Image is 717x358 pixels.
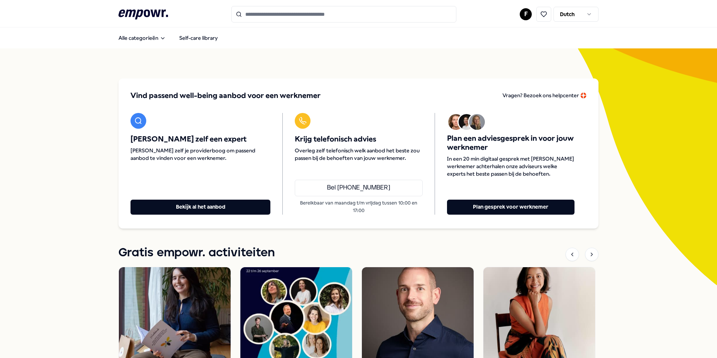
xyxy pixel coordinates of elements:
button: F [520,8,532,20]
h1: Gratis empowr. activiteiten [118,244,275,262]
span: Vragen? Bezoek ons helpcenter 🛟 [502,92,586,98]
img: Avatar [448,114,464,130]
span: In een 20 min digitaal gesprek met [PERSON_NAME] werknemer achterhalen onze adviseurs welke exper... [447,155,574,177]
button: Plan gesprek voor werknemer [447,200,574,215]
button: Bekijk al het aanbod [130,200,270,215]
img: Avatar [459,114,474,130]
a: Self-care library [173,30,224,45]
nav: Main [112,30,224,45]
p: Bereikbaar van maandag t/m vrijdag tussen 10:00 en 17:00 [295,199,422,215]
span: Overleg zelf telefonisch welk aanbod het beste zou passen bij de behoeften van jouw werknemer. [295,147,422,162]
span: [PERSON_NAME] zelf je providerboog om passend aanbod te vinden voor een werknemer. [130,147,270,162]
span: Krijg telefonisch advies [295,135,422,144]
a: Bel [PHONE_NUMBER] [295,180,422,196]
input: Search for products, categories or subcategories [231,6,456,23]
button: Alle categorieën [112,30,172,45]
span: Plan een adviesgesprek in voor jouw werknemer [447,134,574,152]
span: Vind passend well-being aanbod voor een werknemer [130,90,321,101]
a: Vragen? Bezoek ons helpcenter 🛟 [502,90,586,101]
img: Avatar [469,114,485,130]
span: [PERSON_NAME] zelf een expert [130,135,270,144]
